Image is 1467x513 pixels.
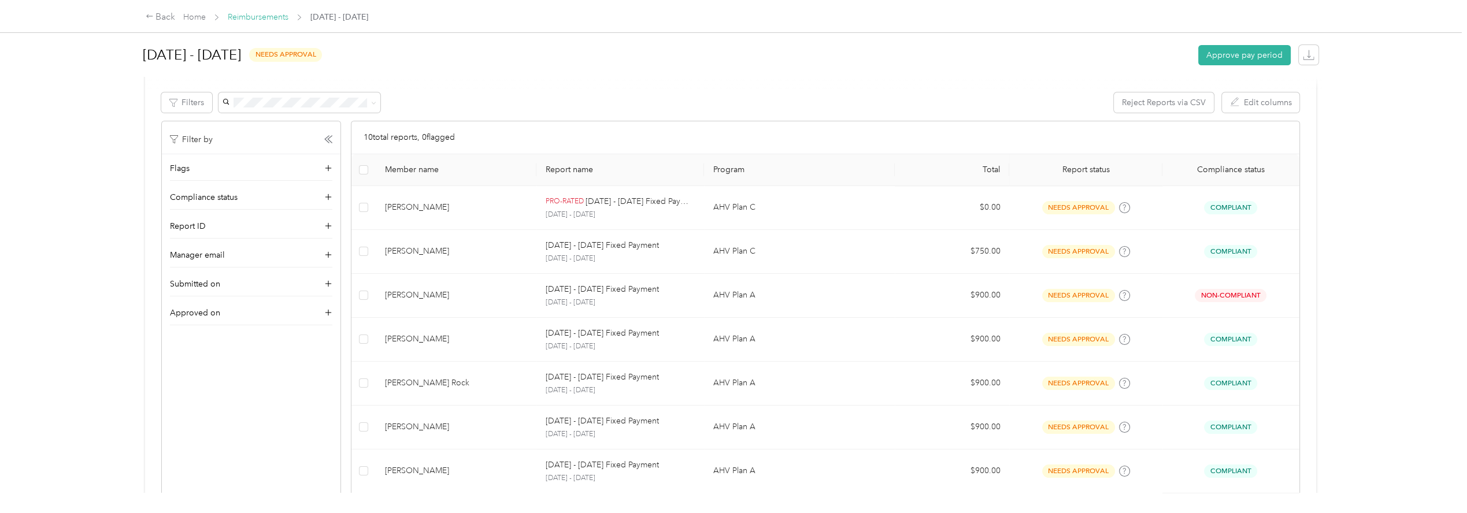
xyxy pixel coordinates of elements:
[310,11,368,23] span: [DATE] - [DATE]
[704,406,895,449] td: AHV Plan A
[170,249,225,261] span: Manager email
[895,186,1009,230] td: $0.00
[895,449,1009,493] td: $900.00
[170,162,190,174] span: Flags
[895,230,1009,274] td: $750.00
[385,333,527,345] div: [PERSON_NAME]
[228,12,288,22] a: Reimbursements
[183,12,206,22] a: Home
[1042,333,1115,346] span: needs approval
[704,154,895,186] th: Program
[1222,92,1299,113] button: Edit columns
[713,201,886,214] p: AHV Plan C
[546,210,695,220] p: [DATE] - [DATE]
[546,415,659,428] p: [DATE] - [DATE] Fixed Payment
[586,195,695,208] p: [DATE] - [DATE] Fixed Payment
[143,41,241,69] h1: [DATE] - [DATE]
[170,133,213,146] p: Filter by
[1195,289,1266,302] span: Non-Compliant
[1042,464,1115,478] span: needs approval
[704,230,895,274] td: AHV Plan C
[713,421,886,433] p: AHV Plan A
[1204,245,1257,258] span: Compliant
[146,10,176,24] div: Back
[170,220,206,232] span: Report ID
[376,154,536,186] th: Member name
[1042,201,1115,214] span: needs approval
[1204,333,1257,346] span: Compliant
[713,464,886,477] p: AHV Plan A
[704,186,895,230] td: AHV Plan C
[895,318,1009,362] td: $900.00
[895,406,1009,449] td: $900.00
[536,154,705,186] th: Report name
[1042,377,1115,390] span: needs approval
[546,371,659,384] p: [DATE] - [DATE] Fixed Payment
[1204,377,1257,390] span: Compliant
[704,318,895,362] td: AHV Plan A
[546,254,695,264] p: [DATE] - [DATE]
[546,239,659,252] p: [DATE] - [DATE] Fixed Payment
[385,464,527,477] div: [PERSON_NAME]
[1042,245,1115,258] span: needs approval
[1204,201,1257,214] span: Compliant
[713,245,886,258] p: AHV Plan C
[1204,464,1257,478] span: Compliant
[895,274,1009,318] td: $900.00
[249,48,322,61] span: needs approval
[170,278,220,290] span: Submitted on
[1402,448,1467,513] iframe: Everlance-gr Chat Button Frame
[1198,45,1291,65] button: Approve pay period
[1172,165,1291,174] span: Compliance status
[713,377,886,389] p: AHV Plan A
[1114,92,1214,113] button: Reject Reports via CSV
[704,362,895,406] td: AHV Plan A
[546,283,659,296] p: [DATE] - [DATE] Fixed Payment
[1042,421,1115,434] span: needs approval
[546,298,695,308] p: [DATE] - [DATE]
[546,429,695,440] p: [DATE] - [DATE]
[385,377,527,389] div: [PERSON_NAME] Rock
[385,289,527,302] div: [PERSON_NAME]
[170,307,220,319] span: Approved on
[546,341,695,352] p: [DATE] - [DATE]
[904,165,1000,174] div: Total
[170,191,238,203] span: Compliance status
[704,274,895,318] td: AHV Plan A
[713,333,886,345] p: AHV Plan A
[713,289,886,302] p: AHV Plan A
[546,473,695,484] p: [DATE] - [DATE]
[1042,289,1115,302] span: needs approval
[546,385,695,396] p: [DATE] - [DATE]
[385,421,527,433] div: [PERSON_NAME]
[385,165,527,174] div: Member name
[704,449,895,493] td: AHV Plan A
[385,201,527,214] div: [PERSON_NAME]
[546,327,659,340] p: [DATE] - [DATE] Fixed Payment
[546,459,659,471] p: [DATE] - [DATE] Fixed Payment
[895,362,1009,406] td: $900.00
[161,92,212,113] button: Filters
[1204,421,1257,434] span: Compliant
[385,245,527,258] div: [PERSON_NAME]
[546,196,584,207] p: PRO-RATED
[1018,165,1153,174] span: Report status
[351,121,1299,154] div: 10 total reports, 0 flagged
